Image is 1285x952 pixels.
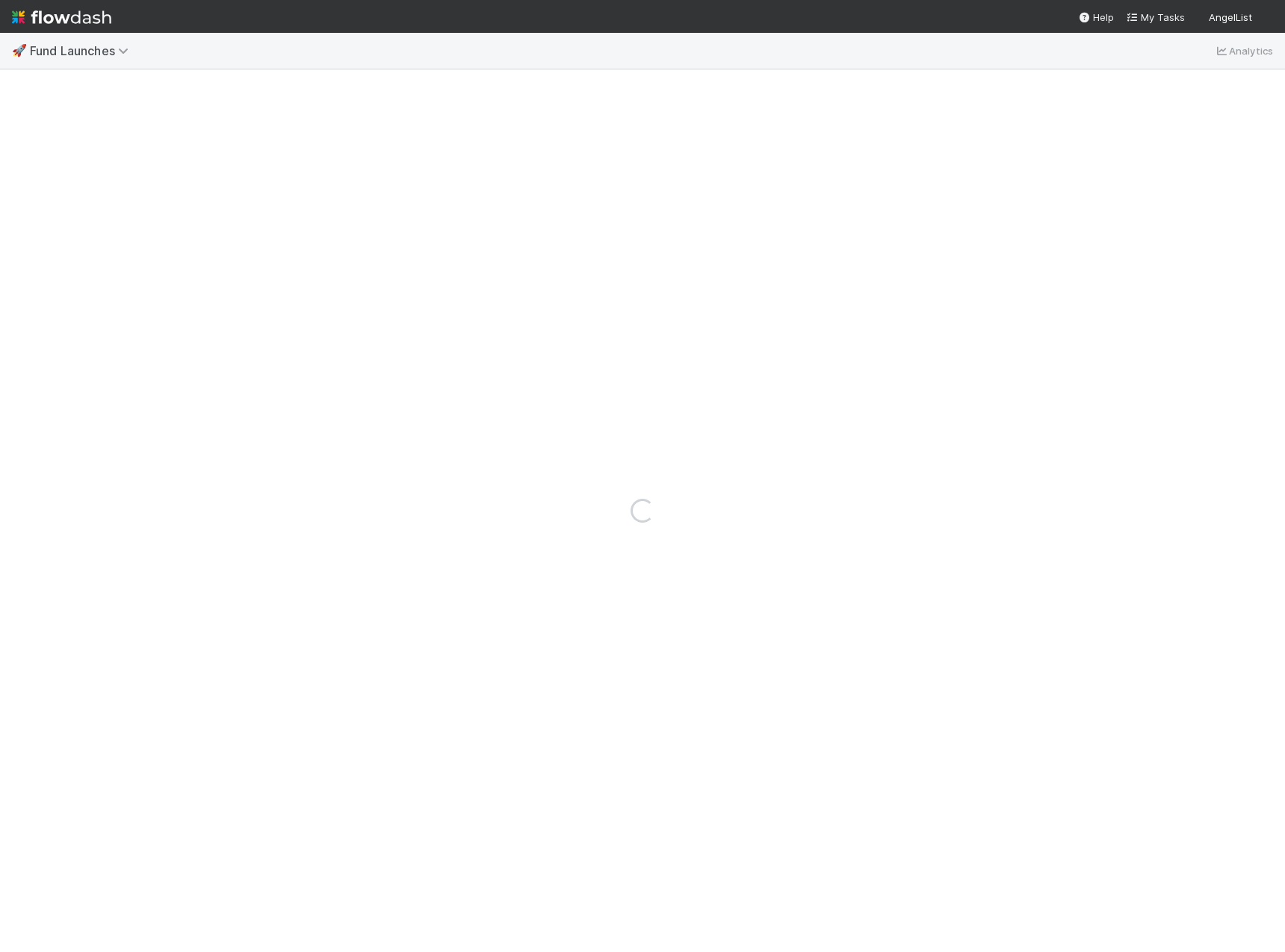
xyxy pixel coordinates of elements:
[1126,10,1185,25] a: My Tasks
[1078,10,1114,25] div: Help
[1214,42,1273,60] a: Analytics
[12,44,27,57] span: 🚀
[1126,11,1185,23] span: My Tasks
[1209,11,1252,23] span: AngelList
[12,4,111,30] img: logo-inverted-e16ddd16eac7371096b0.svg
[30,43,136,58] span: Fund Launches
[1258,10,1273,25] img: avatar_c747b287-0112-4b47-934f-47379b6131e2.png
